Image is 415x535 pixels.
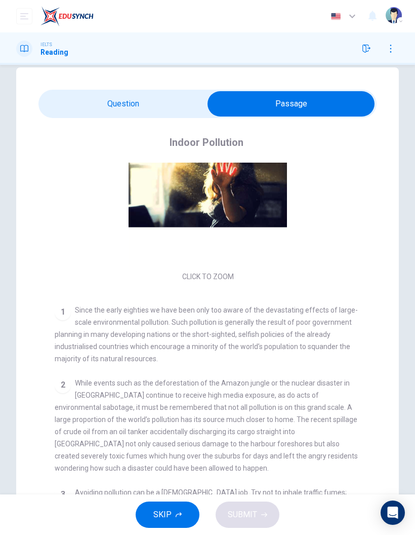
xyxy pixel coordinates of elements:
span: IELTS [40,41,52,48]
img: Profile picture [386,7,402,23]
img: EduSynch logo [40,6,94,26]
img: en [329,13,342,20]
h4: Indoor Pollution [170,134,243,150]
div: 1 [55,304,71,320]
button: SKIP [136,502,199,528]
span: SKIP [153,508,172,522]
div: 3 [55,486,71,503]
div: Open Intercom Messenger [381,501,405,525]
span: While events such as the deforestation of the Amazon jungle or the nuclear disaster in [GEOGRAPHI... [55,379,358,472]
div: 2 [55,377,71,393]
button: open mobile menu [16,8,32,24]
h1: Reading [40,48,68,56]
span: Since the early eighties we have been only too aware of the devastating effects of large-scale en... [55,306,358,363]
